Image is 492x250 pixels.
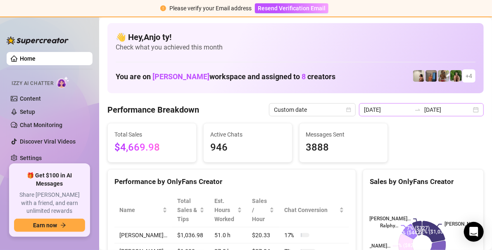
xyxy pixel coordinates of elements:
[284,205,338,215] span: Chat Conversion
[152,72,209,81] span: [PERSON_NAME]
[20,138,76,145] a: Discover Viral Videos
[444,222,486,227] text: [PERSON_NAME]…
[7,36,69,45] img: logo-BBDzfeDw.svg
[414,106,421,113] span: to
[114,140,190,156] span: $4,669.98
[57,76,69,88] img: AI Chatter
[214,196,235,224] div: Est. Hours Worked
[284,231,297,240] span: 17 %
[306,140,381,156] span: 3888
[20,95,41,102] a: Content
[20,155,42,161] a: Settings
[14,219,85,232] button: Earn nowarrow-right
[302,72,306,81] span: 8
[12,80,53,87] span: Izzy AI Chatter
[14,172,85,188] span: 🎁 Get $100 in AI Messages
[114,176,349,187] div: Performance by OnlyFans Creator
[258,5,326,12] span: Resend Verification Email
[160,5,166,11] span: exclamation-circle
[279,193,349,227] th: Chat Conversion
[14,191,85,215] span: Share [PERSON_NAME] with a friend, and earn unlimited rewards
[20,108,35,115] a: Setup
[247,227,279,243] td: $20.33
[255,3,328,13] button: Resend Verification Email
[116,43,475,52] span: Check what you achieved this month
[114,130,190,139] span: Total Sales
[172,227,209,243] td: $1,036.98
[210,130,285,139] span: Active Chats
[116,72,335,81] h1: You are on workspace and assigned to creators
[210,140,285,156] span: 946
[466,71,472,80] span: + 4
[414,106,421,113] span: swap-right
[114,227,172,243] td: [PERSON_NAME]…
[464,222,484,242] div: Open Intercom Messenger
[172,193,209,227] th: Total Sales & Tips
[116,31,475,43] h4: 👋 Hey, Anjo ty !
[364,105,411,114] input: Start date
[247,193,279,227] th: Sales / Hour
[450,70,462,82] img: Nathaniel
[349,243,390,249] text: [PERSON_NAME]…
[424,105,471,114] input: End date
[252,196,268,224] span: Sales / Hour
[33,222,57,229] span: Earn now
[425,70,437,82] img: Wayne
[107,104,199,116] h4: Performance Breakdown
[413,70,425,82] img: Ralphy
[380,223,399,229] text: Ralphy…
[119,205,161,215] span: Name
[370,176,477,187] div: Sales by OnlyFans Creator
[209,227,247,243] td: 51.0 h
[177,196,198,224] span: Total Sales & Tips
[306,130,381,139] span: Messages Sent
[20,55,36,62] a: Home
[369,216,411,222] text: [PERSON_NAME]…
[169,4,252,13] div: Please verify your Email address
[274,104,351,116] span: Custom date
[346,107,351,112] span: calendar
[438,70,449,82] img: Nathaniel
[20,122,62,128] a: Chat Monitoring
[114,193,172,227] th: Name
[60,222,66,228] span: arrow-right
